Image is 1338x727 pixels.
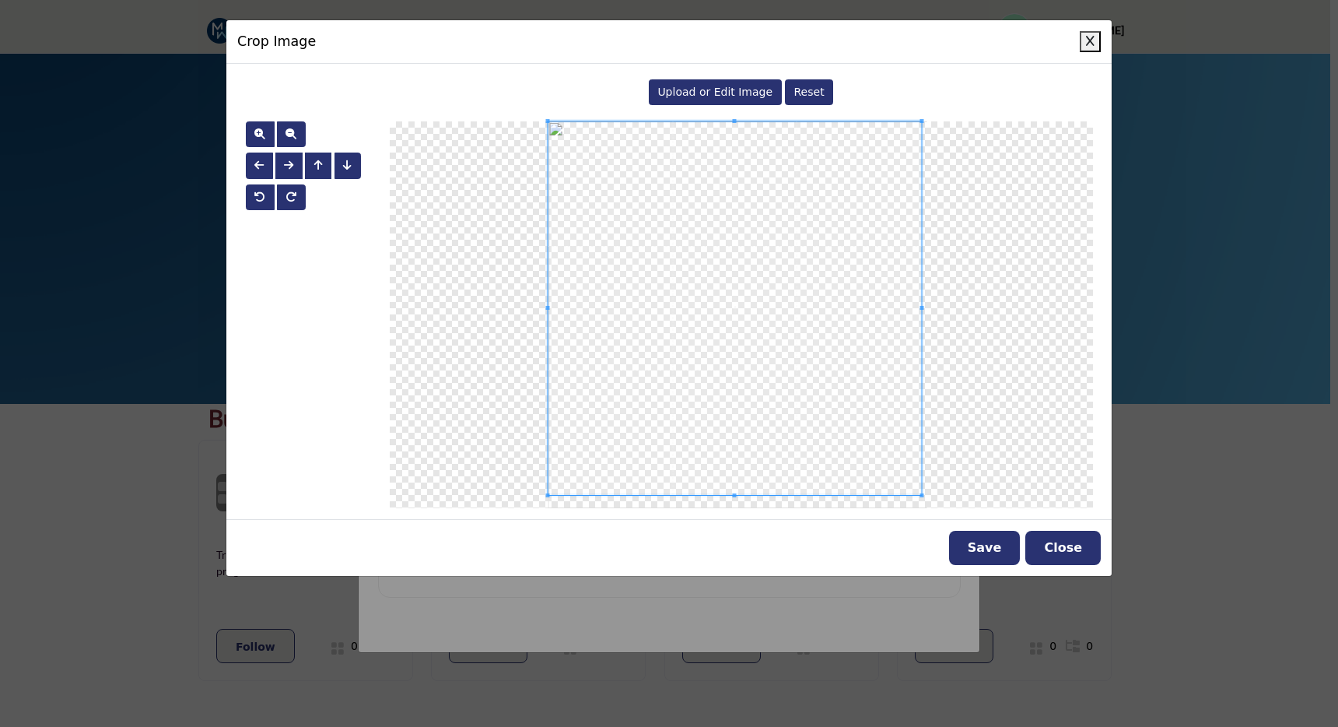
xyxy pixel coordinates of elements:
[794,86,825,98] span: Reset
[237,31,316,51] h5: Crop Image
[949,531,1021,565] button: Save
[1080,31,1101,52] button: Close Image Upload Modal
[657,86,772,98] span: Upload or Edit Image
[1025,531,1101,565] button: Close
[785,79,833,106] button: Reset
